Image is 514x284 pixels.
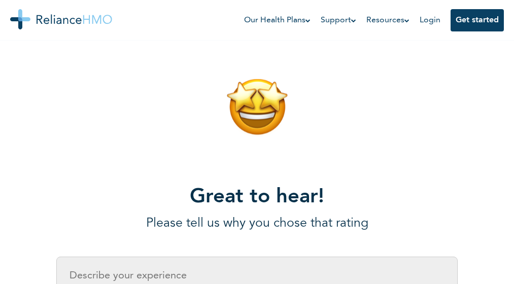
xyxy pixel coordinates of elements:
a: Resources [366,14,409,26]
a: Our Health Plans [244,14,311,26]
p: Please tell us why you chose that rating [146,216,368,231]
img: review icon [227,77,288,139]
a: Login [420,16,440,24]
img: Reliance HMO's Logo [10,9,112,29]
button: Get started [451,9,504,31]
a: Support [321,14,356,26]
h1: Great to hear! [146,185,368,209]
